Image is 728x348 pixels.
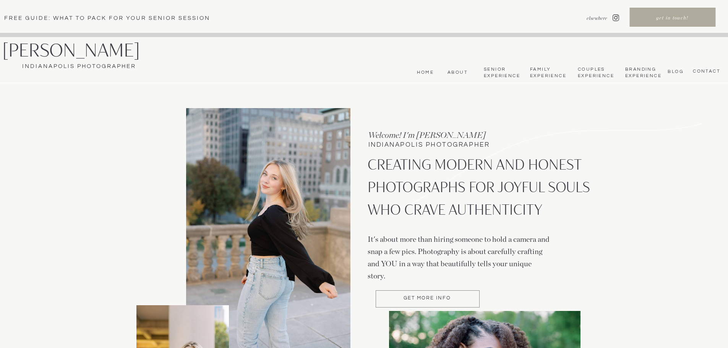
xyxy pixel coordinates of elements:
a: Get more Info [376,296,479,302]
a: Indianapolis Photographer [2,62,156,71]
nav: Branding Experience [625,66,660,79]
a: get in touch! [630,15,714,23]
a: Free Guide: What To pack for your senior session [4,14,223,22]
a: [PERSON_NAME] [2,40,162,60]
h3: Welcome! I'm [PERSON_NAME] [368,129,511,141]
nav: elsewhere [567,15,607,22]
a: Couples Experience [578,66,613,79]
p: CREATING MODERN AND HONEST PHOTOGRAPHS FOR JOYFUL SOULS WHO CRAVE AUTHENTICITY [368,153,593,228]
a: About [445,70,468,76]
p: It's about more than hiring someone to hold a camera and snap a few pics. Photography is about ca... [368,233,550,278]
a: BrandingExperience [625,66,660,79]
a: bLog [666,69,684,74]
a: Senior Experience [484,66,519,79]
h1: INDIANAPOLIS PHOTOGRAPHER [368,142,524,150]
a: CONTACT [691,68,720,74]
a: Home [415,70,434,76]
a: Family Experience [530,66,566,79]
